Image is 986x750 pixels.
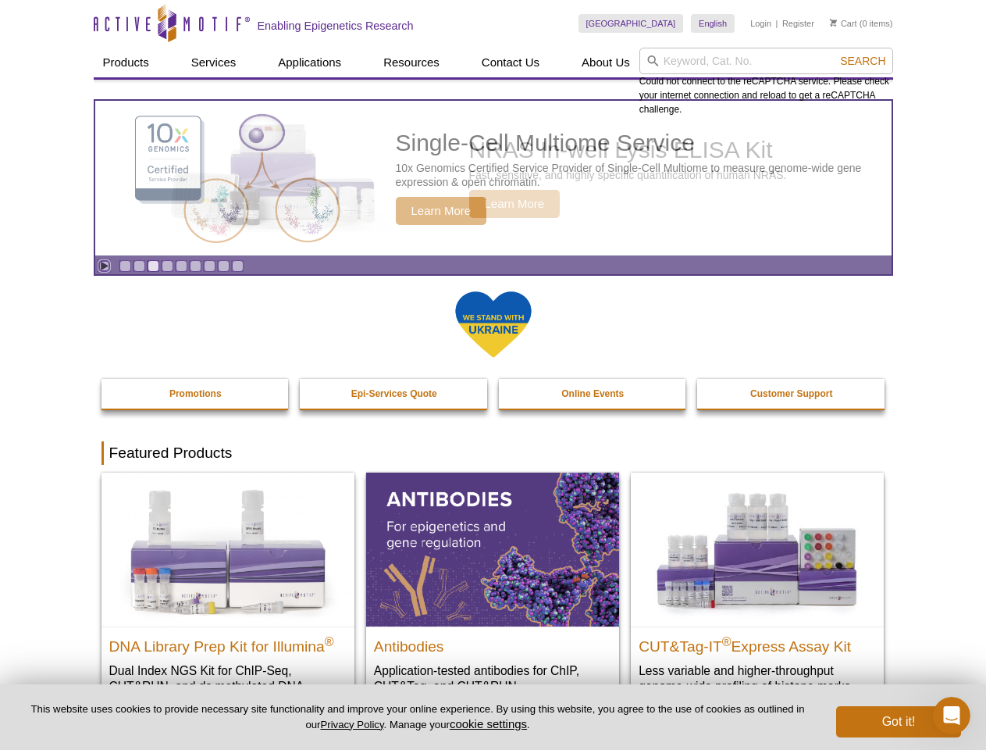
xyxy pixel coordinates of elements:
a: Customer Support [697,379,886,409]
li: (0 items) [830,14,893,33]
a: Applications [269,48,351,77]
h2: Featured Products [101,441,885,465]
a: Epi-Services Quote [300,379,489,409]
a: [GEOGRAPHIC_DATA] [578,14,684,33]
p: Less variable and higher-throughput genome-wide profiling of histone marks​. [639,662,876,695]
a: Login [750,18,771,29]
a: Go to slide 7 [204,260,215,272]
strong: Epi-Services Quote [351,388,437,399]
h2: CUT&Tag-IT Express Assay Kit [639,631,876,655]
span: Learn More [396,197,487,225]
a: Online Events [499,379,688,409]
sup: ® [325,634,334,648]
a: Resources [374,48,449,77]
input: Keyword, Cat. No. [639,48,893,74]
a: Register [782,18,814,29]
a: CUT&Tag-IT® Express Assay Kit CUT&Tag-IT®Express Assay Kit Less variable and higher-throughput ge... [631,473,884,709]
a: Privacy Policy [320,719,383,730]
h2: Single-Cell Multiome Service [396,131,884,155]
a: Cart [830,18,857,29]
a: All Antibodies Antibodies Application-tested antibodies for ChIP, CUT&Tag, and CUT&RUN. [366,473,619,709]
a: Single-Cell Multiome Service Single-Cell Multiome Service 10x Genomics Certified Service Provider... [95,101,892,255]
strong: Promotions [169,388,222,399]
strong: Customer Support [750,388,832,399]
a: Go to slide 9 [232,260,244,272]
button: cookie settings [450,717,527,730]
img: All Antibodies [366,473,619,626]
img: CUT&Tag-IT® Express Assay Kit [631,473,884,626]
a: Go to slide 1 [119,260,131,272]
h2: Antibodies [374,631,611,655]
a: Contact Us [472,48,549,77]
sup: ® [722,634,731,648]
a: Services [182,48,246,77]
a: English [691,14,735,33]
a: Go to slide 6 [190,260,201,272]
img: DNA Library Prep Kit for Illumina [101,473,354,626]
a: DNA Library Prep Kit for Illumina DNA Library Prep Kit for Illumina® Dual Index NGS Kit for ChIP-... [101,473,354,725]
a: Promotions [101,379,290,409]
a: Go to slide 5 [176,260,187,272]
a: Products [94,48,158,77]
p: Application-tested antibodies for ChIP, CUT&Tag, and CUT&RUN. [374,662,611,695]
img: Your Cart [830,19,837,27]
a: Toggle autoplay [98,260,110,272]
button: Search [835,54,890,68]
img: Single-Cell Multiome Service [120,107,354,250]
p: This website uses cookies to provide necessary site functionality and improve your online experie... [25,702,810,732]
li: | [776,14,778,33]
div: Could not connect to the reCAPTCHA service. Please check your internet connection and reload to g... [639,48,893,116]
article: Single-Cell Multiome Service [95,101,892,255]
img: We Stand With Ukraine [454,290,532,359]
a: Go to slide 8 [218,260,230,272]
strong: Online Events [561,388,624,399]
p: 10x Genomics Certified Service Provider of Single-Cell Multiome to measure genome-wide gene expre... [396,161,884,189]
button: Got it! [836,706,961,737]
span: Search [840,55,885,67]
h2: Enabling Epigenetics Research [258,19,414,33]
a: Go to slide 2 [133,260,145,272]
a: About Us [572,48,639,77]
a: Go to slide 3 [148,260,159,272]
a: Go to slide 4 [162,260,173,272]
h2: DNA Library Prep Kit for Illumina [109,631,347,655]
p: Dual Index NGS Kit for ChIP-Seq, CUT&RUN, and ds methylated DNA assays. [109,662,347,710]
iframe: Intercom live chat [933,697,970,734]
